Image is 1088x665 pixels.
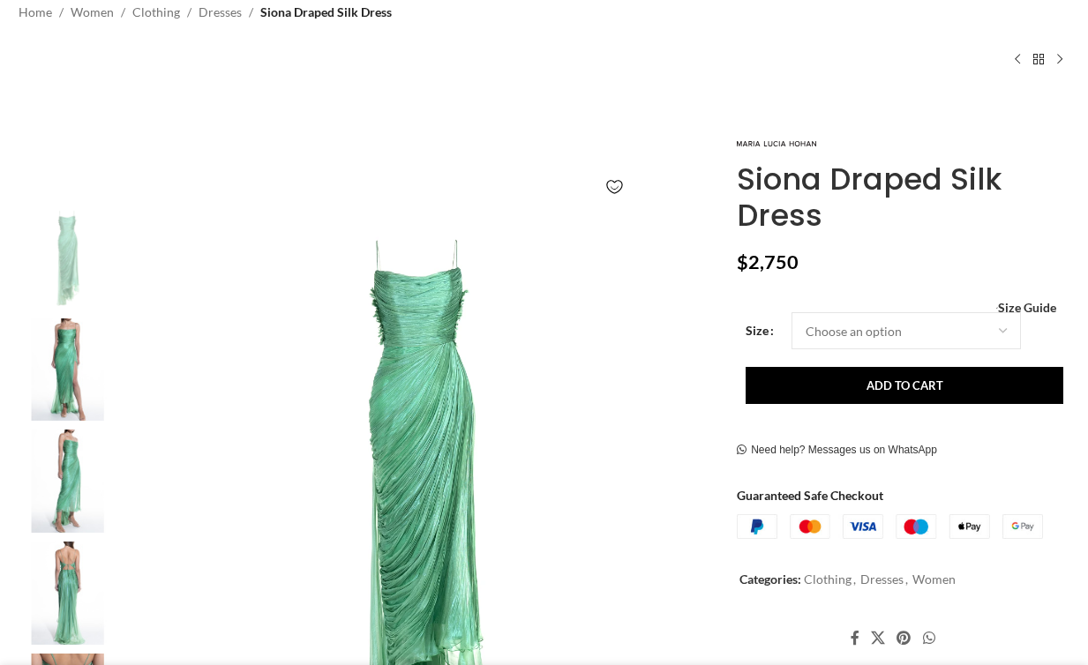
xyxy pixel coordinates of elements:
[844,624,865,651] a: Facebook social link
[917,624,941,651] a: WhatsApp social link
[737,161,1069,233] h1: Siona Draped Silk Dress
[1007,49,1028,70] a: Previous product
[71,3,114,22] a: Women
[14,318,122,422] img: Maria Lucia Hohan Dresses
[891,624,917,651] a: Pinterest social link
[14,430,122,533] img: Maria Lucia Hohan dress
[19,3,392,22] nav: Breadcrumb
[132,3,180,22] a: Clothing
[737,514,1043,539] img: guaranteed-safe-checkout-bordered.j
[737,250,748,273] span: $
[19,3,52,22] a: Home
[860,572,904,587] a: Dresses
[737,487,883,502] strong: Guaranteed Safe Checkout
[199,3,242,22] a: Dresses
[905,570,908,589] span: ,
[746,367,1063,404] button: Add to cart
[14,542,122,645] img: Maria Lucia Hohan Siona Draped Silk Dress
[737,250,799,273] bdi: 2,750
[1049,49,1070,70] a: Next product
[739,572,801,587] span: Categories:
[746,321,774,340] label: Size
[866,624,891,651] a: X social link
[14,206,122,310] img: Maria Lucia Hohan gown
[737,443,937,457] a: Need help? Messages us on WhatsApp
[804,572,852,587] a: Clothing
[912,572,956,587] a: Women
[260,3,392,22] span: Siona Draped Silk Dress
[737,140,816,146] img: Maria Lucia Hohan
[853,570,856,589] span: ,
